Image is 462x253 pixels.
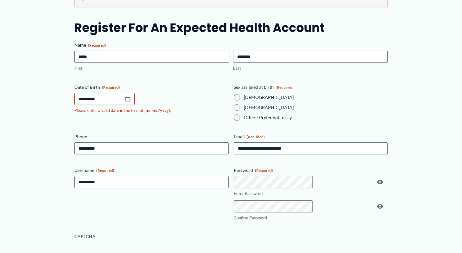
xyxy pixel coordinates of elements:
legend: Sex assigned at birth [234,84,294,90]
span: (Required) [88,43,106,48]
label: Email [234,133,388,140]
legend: Name [74,42,106,48]
label: [DEMOGRAPHIC_DATA] [244,104,388,111]
span: (Required) [102,85,120,90]
span: (Required) [276,85,294,90]
label: Confirm Password [234,215,388,221]
label: [DEMOGRAPHIC_DATA] [244,94,388,101]
button: Show Password [376,203,384,210]
label: Other / Prefer not to say [244,114,388,121]
button: Show Password [376,178,384,186]
span: (Required) [96,168,114,173]
legend: Password [234,167,273,173]
h2: Register for an Expected Health Account [74,20,388,36]
label: Username [74,167,228,173]
label: CAPTCHA [74,233,388,240]
div: Please enter a valid date in the format (mm/dd/yyyy). [74,107,228,114]
span: (Required) [247,134,265,139]
label: Phone [74,133,228,140]
label: Last [233,65,388,71]
label: Date of Birth [74,84,228,90]
label: Enter Password [234,191,388,197]
span: (Required) [255,168,273,173]
label: First [74,65,229,71]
